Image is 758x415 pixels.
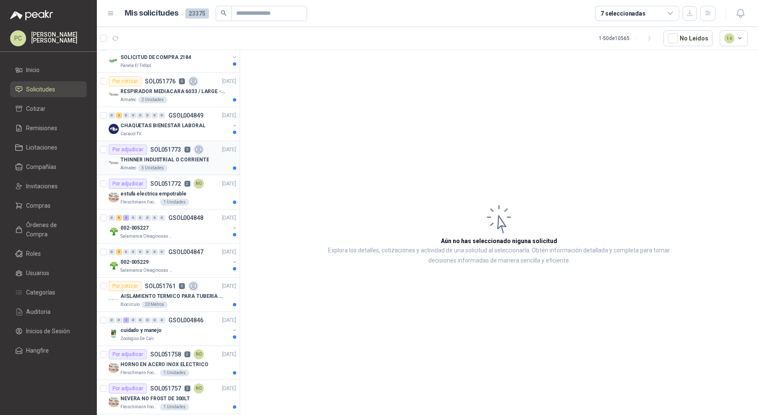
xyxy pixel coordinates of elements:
div: 2 Unidades [138,96,167,103]
div: 0 [159,317,165,323]
a: Por adjudicarSOL0517735[DATE] Company LogoTHINNER INDUSTRIAL O CORRIENTEAlmatec5 Unidades [97,141,240,175]
span: 23375 [185,8,209,19]
h1: Mis solicitudes [125,7,179,19]
span: Remisiones [26,123,57,133]
p: [DATE] [222,78,236,86]
a: 0 8 0 0 0 0 0 0 GSOL004850[DATE] Company LogoSOLICITUD DE COMPRA 2184Panela El Trébol [109,42,238,69]
a: 0 3 0 0 0 0 0 0 GSOL004847[DATE] Company Logo002-005229Salamanca Oleaginosas SAS [109,247,238,274]
p: [DATE] [222,282,236,290]
div: NO [194,383,204,394]
div: 0 [109,112,115,118]
p: 5 [184,147,190,153]
span: Auditoria [26,307,51,316]
a: 0 0 2 0 0 0 0 0 GSOL004846[DATE] Company Logocuidado y manejoZoologico De Cali [109,315,238,342]
div: 0 [144,215,151,221]
a: Compras [10,198,87,214]
span: Categorías [26,288,55,297]
a: Solicitudes [10,81,87,97]
div: 1 Unidades [160,369,189,376]
p: Salamanca Oleaginosas SAS [120,267,173,274]
p: 002-005227 [120,224,149,232]
p: SOL051757 [150,386,181,391]
p: GSOL004848 [168,215,203,221]
p: Explora los detalles, cotizaciones y actividad de una solicitud al seleccionarla. Obtén informaci... [324,246,674,266]
a: Roles [10,246,87,262]
div: 0 [130,317,136,323]
div: PC [10,30,26,46]
p: 0 [179,283,185,289]
img: Company Logo [109,124,119,134]
p: Biocirculo [120,301,140,308]
div: 2 [123,317,129,323]
span: Licitaciones [26,143,57,152]
div: 0 [152,215,158,221]
div: 20 Metros [141,301,168,308]
p: [DATE] [222,180,236,188]
p: 002-005229 [120,258,149,266]
p: Salamanca Oleaginosas SAS [120,233,173,240]
span: Hangfire [26,346,49,355]
a: Por adjudicarSOL0517575NO[DATE] Company LogoNEVERA NO FROST DE 300LTFleischmann Foods S.A.1 Unidades [97,380,240,414]
p: CHAQUETAS BIENESTAR LABORAL [120,122,206,130]
h3: Aún no has seleccionado niguna solicitud [441,236,557,246]
div: 2 [116,112,122,118]
img: Company Logo [109,90,119,100]
div: 0 [116,317,122,323]
p: Fleischmann Foods S.A. [120,369,158,376]
p: [DATE] [222,385,236,393]
a: Inicio [10,62,87,78]
div: 0 [123,112,129,118]
div: 0 [144,249,151,255]
div: 0 [152,249,158,255]
div: NO [194,179,204,189]
p: AISLAMIENTO TERMICO PARA TUBERIA DE 8" [120,292,225,300]
a: Órdenes de Compra [10,217,87,242]
p: Panela El Trébol [120,62,151,69]
p: [DATE] [222,146,236,154]
p: RESPIRADOR MEDIACARA 6033 / LARGE - TALLA GRANDE [120,88,225,96]
p: SOL051773 [150,147,181,153]
div: 5 Unidades [138,165,167,171]
a: 0 5 2 0 0 0 0 0 GSOL004848[DATE] Company Logo002-005227Salamanca Oleaginosas SAS [109,213,238,240]
a: Auditoria [10,304,87,320]
p: [DATE] [222,112,236,120]
img: Company Logo [109,397,119,407]
div: 2 [123,215,129,221]
div: 0 [123,249,129,255]
div: 0 [144,112,151,118]
a: Invitaciones [10,178,87,194]
img: Company Logo [109,56,119,66]
a: Compañías [10,159,87,175]
p: cuidado y manejo [120,327,162,335]
p: Fleischmann Foods S.A. [120,404,158,410]
p: [DATE] [222,316,236,324]
div: 0 [109,317,115,323]
p: [PERSON_NAME] [PERSON_NAME] [31,32,87,43]
span: Solicitudes [26,85,55,94]
span: Compras [26,201,51,210]
div: 0 [159,112,165,118]
div: 0 [109,215,115,221]
a: Remisiones [10,120,87,136]
div: 5 [116,215,122,221]
span: Usuarios [26,268,49,278]
div: 0 [130,112,136,118]
div: Por adjudicar [109,145,147,155]
span: Invitaciones [26,182,58,191]
div: 0 [130,249,136,255]
div: Por cotizar [109,76,141,86]
p: GSOL004850 [168,44,203,50]
img: Company Logo [109,363,119,373]
p: GSOL004849 [168,112,203,118]
span: Roles [26,249,41,258]
div: 1 - 50 de 10565 [599,32,657,45]
p: GSOL004847 [168,249,203,255]
button: No Leídos [663,30,713,46]
img: Company Logo [109,260,119,270]
div: 0 [109,249,115,255]
a: Usuarios [10,265,87,281]
a: Licitaciones [10,139,87,155]
img: Company Logo [109,329,119,339]
p: Fleischmann Foods S.A. [120,199,158,206]
div: Por cotizar [109,281,141,291]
